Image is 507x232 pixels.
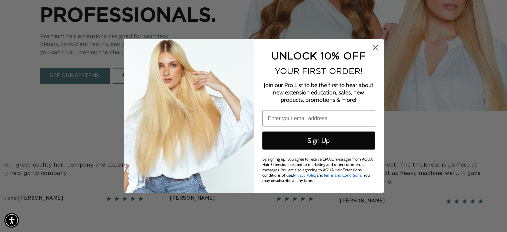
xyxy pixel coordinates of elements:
span: YOUR FIRST ORDER! [275,66,363,76]
img: daab8b0d-f573-4e8c-a4d0-05ad8d765127.png [124,39,254,193]
a: Privacy Policy [293,173,317,178]
span: By signing up, you agree to receive EMAIL messages from AQUA Hair Extensions related to marketing... [262,157,373,183]
div: Accessibility Menu [4,213,19,228]
input: Enter your email address [262,110,375,127]
a: Terms and Conditions [323,173,361,178]
span: UNLOCK 10% OFF [271,50,366,61]
button: Close dialog [369,42,381,53]
button: Sign Up [262,132,375,150]
span: Join our Pro List to be the first to hear about new extension education, sales, new products, pro... [264,81,373,103]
